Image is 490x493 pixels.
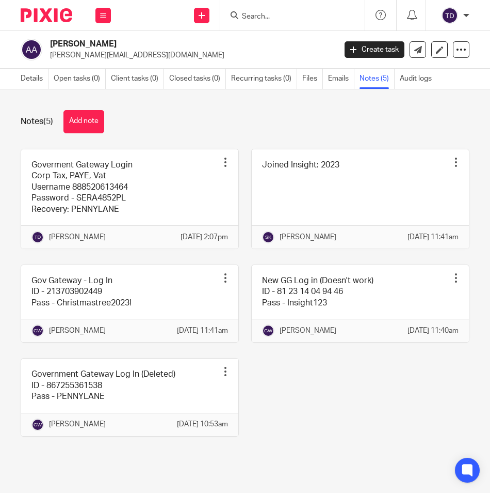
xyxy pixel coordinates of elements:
img: svg%3E [31,231,44,243]
p: [DATE] 10:53am [177,419,228,429]
p: [DATE] 11:41am [407,232,459,242]
a: Notes (5) [360,69,395,89]
h1: Notes [21,116,53,127]
a: Details [21,69,48,89]
a: Audit logs [400,69,437,89]
p: [PERSON_NAME] [49,232,106,242]
p: [PERSON_NAME] [280,232,336,242]
a: Recurring tasks (0) [231,69,297,89]
img: svg%3E [262,325,274,337]
input: Search [241,12,334,22]
img: svg%3E [31,325,44,337]
p: [PERSON_NAME][EMAIL_ADDRESS][DOMAIN_NAME] [50,50,329,60]
p: [PERSON_NAME] [280,326,336,336]
img: Pixie [21,8,72,22]
p: [PERSON_NAME] [49,326,106,336]
a: Files [302,69,323,89]
img: svg%3E [21,39,42,60]
p: [DATE] 11:40am [407,326,459,336]
button: Add note [63,110,104,133]
img: svg%3E [262,231,274,243]
a: Emails [328,69,354,89]
a: Closed tasks (0) [169,69,226,89]
img: svg%3E [31,419,44,431]
p: [PERSON_NAME] [49,419,106,429]
img: svg%3E [442,7,458,24]
p: [DATE] 11:41am [177,326,228,336]
h2: [PERSON_NAME] [50,39,273,50]
a: Open tasks (0) [54,69,106,89]
p: [DATE] 2:07pm [181,232,228,242]
a: Client tasks (0) [111,69,164,89]
a: Create task [345,41,404,58]
span: (5) [43,117,53,126]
